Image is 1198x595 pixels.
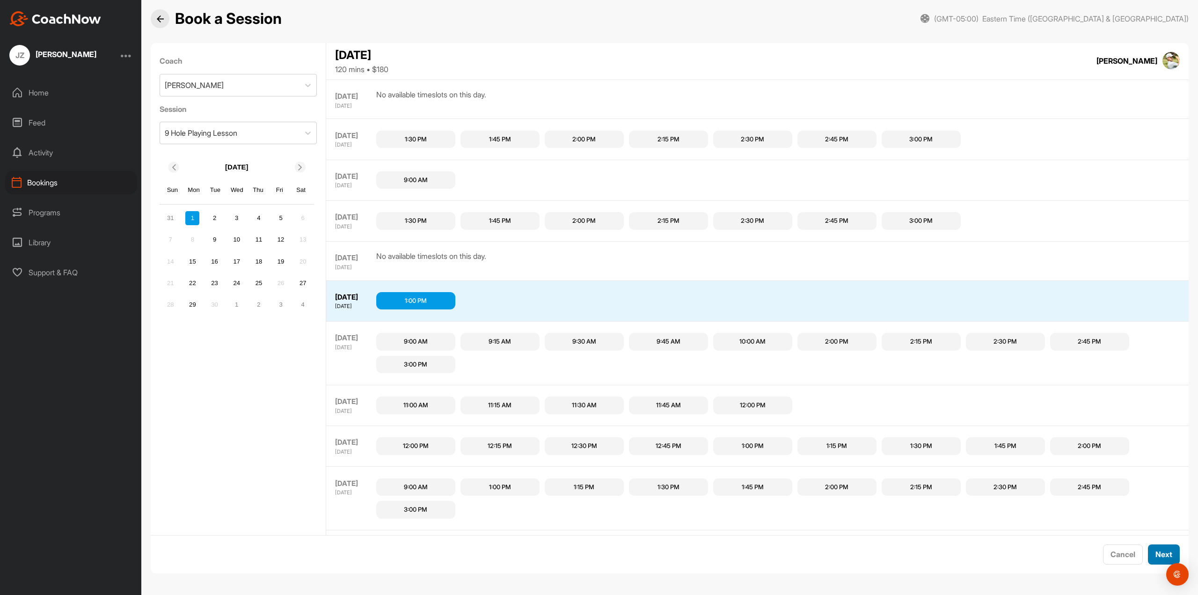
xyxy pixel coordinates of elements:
[335,333,374,344] div: [DATE]
[993,337,1017,346] div: 2:30 PM
[230,254,244,268] div: Choose Wednesday, September 17th, 2025
[5,171,137,194] div: Bookings
[742,483,764,492] div: 1:45 PM
[993,483,1017,492] div: 2:30 PM
[1096,55,1157,66] div: [PERSON_NAME]
[296,276,310,290] div: Choose Saturday, September 27th, 2025
[185,254,199,268] div: Choose Monday, September 15th, 2025
[657,483,679,492] div: 1:30 PM
[5,201,137,224] div: Programs
[335,448,374,456] div: [DATE]
[231,184,243,196] div: Wed
[295,184,307,196] div: Sat
[489,337,511,346] div: 9:15 AM
[657,135,679,144] div: 2:15 PM
[252,298,266,312] div: Choose Thursday, October 2nd, 2025
[572,216,596,226] div: 2:00 PM
[335,182,374,190] div: [DATE]
[740,401,766,410] div: 12:00 PM
[825,135,848,144] div: 2:45 PM
[656,441,681,451] div: 12:45 PM
[188,184,200,196] div: Mon
[208,254,222,268] div: Choose Tuesday, September 16th, 2025
[252,254,266,268] div: Choose Thursday, September 18th, 2025
[741,216,764,226] div: 2:30 PM
[160,103,317,115] label: Session
[657,216,679,226] div: 2:15 PM
[296,298,310,312] div: Choose Saturday, October 4th, 2025
[405,296,427,306] div: 1:00 PM
[825,337,848,346] div: 2:00 PM
[274,276,288,290] div: Not available Friday, September 26th, 2025
[910,337,932,346] div: 2:15 PM
[404,360,427,369] div: 3:00 PM
[225,162,248,173] p: [DATE]
[230,211,244,225] div: Choose Wednesday, September 3rd, 2025
[335,478,374,489] div: [DATE]
[208,211,222,225] div: Choose Tuesday, September 2nd, 2025
[489,483,511,492] div: 1:00 PM
[36,51,96,58] div: [PERSON_NAME]
[335,437,374,448] div: [DATE]
[162,210,311,313] div: month 2025-09
[274,211,288,225] div: Choose Friday, September 5th, 2025
[163,298,177,312] div: Not available Sunday, September 28th, 2025
[982,14,1189,24] span: Eastern Time ([GEOGRAPHIC_DATA] & [GEOGRAPHIC_DATA])
[404,176,428,185] div: 9:00 AM
[572,337,596,346] div: 9:30 AM
[185,211,199,225] div: Choose Monday, September 1st, 2025
[910,483,932,492] div: 2:15 PM
[5,111,137,134] div: Feed
[165,80,224,91] div: [PERSON_NAME]
[1078,483,1101,492] div: 2:45 PM
[488,401,511,410] div: 11:15 AM
[230,276,244,290] div: Choose Wednesday, September 24th, 2025
[230,298,244,312] div: Choose Wednesday, October 1st, 2025
[335,64,388,75] div: 120 mins • $180
[1078,441,1101,451] div: 2:00 PM
[252,211,266,225] div: Choose Thursday, September 4th, 2025
[252,276,266,290] div: Choose Thursday, September 25th, 2025
[5,261,137,284] div: Support & FAQ
[335,397,374,407] div: [DATE]
[335,489,374,497] div: [DATE]
[208,276,222,290] div: Choose Tuesday, September 23rd, 2025
[335,91,374,102] div: [DATE]
[405,135,427,144] div: 1:30 PM
[335,264,374,272] div: [DATE]
[376,250,486,272] div: No available timeslots on this day.
[404,337,428,346] div: 9:00 AM
[5,141,137,164] div: Activity
[163,233,177,247] div: Not available Sunday, September 7th, 2025
[574,483,594,492] div: 1:15 PM
[488,441,512,451] div: 12:15 PM
[826,441,847,451] div: 1:15 PM
[165,127,237,139] div: 9 Hole Playing Lesson
[1166,563,1189,586] div: Open Intercom Messenger
[489,216,511,226] div: 1:45 PM
[185,276,199,290] div: Choose Monday, September 22nd, 2025
[335,47,388,64] div: [DATE]
[296,254,310,268] div: Not available Saturday, September 20th, 2025
[404,505,427,514] div: 3:00 PM
[1103,544,1143,565] button: Cancel
[335,407,374,415] div: [DATE]
[656,401,681,410] div: 11:45 AM
[335,212,374,223] div: [DATE]
[274,184,286,196] div: Fri
[405,216,427,226] div: 1:30 PM
[489,135,511,144] div: 1:45 PM
[404,483,428,492] div: 9:00 AM
[5,81,137,104] div: Home
[657,337,680,346] div: 9:45 AM
[1162,52,1180,70] img: square_bf7859e20590ec39289146fdd3ba7141.jpg
[296,233,310,247] div: Not available Saturday, September 13th, 2025
[909,216,933,226] div: 3:00 PM
[163,211,177,225] div: Choose Sunday, August 31st, 2025
[403,441,429,451] div: 12:00 PM
[252,184,264,196] div: Thu
[160,55,317,66] label: Coach
[9,11,101,26] img: CoachNow
[739,337,766,346] div: 10:00 AM
[825,216,848,226] div: 2:45 PM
